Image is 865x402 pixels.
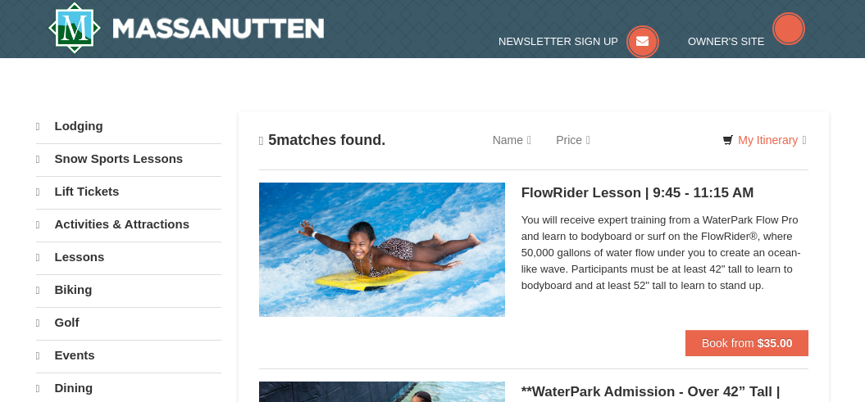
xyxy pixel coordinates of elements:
[36,340,222,371] a: Events
[521,212,809,294] span: You will receive expert training from a WaterPark Flow Pro and learn to bodyboard or surf on the ...
[685,330,809,356] button: Book from $35.00
[499,35,659,47] a: Newsletter Sign Up
[36,242,222,273] a: Lessons
[48,2,325,54] img: Massanutten Resort Logo
[712,128,817,152] a: My Itinerary
[544,124,603,156] a: Price
[499,35,618,47] span: Newsletter Sign Up
[48,2,325,54] a: Massanutten Resort
[36,209,222,240] a: Activities & Attractions
[521,185,809,201] h5: FlowRider Lesson | 9:45 - 11:15 AM
[688,35,806,47] a: Owner's Site
[702,337,754,350] span: Book from
[758,337,793,350] strong: $35.00
[480,124,544,156] a: Name
[36,307,222,338] a: Golf
[36,176,222,207] a: Lift Tickets
[36,143,222,174] a: Snow Sports Lessons
[36,111,222,142] a: Lodging
[688,35,765,47] span: Owner's Site
[36,274,222,305] a: Biking
[259,183,505,317] img: 6619917-216-363963c7.jpg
